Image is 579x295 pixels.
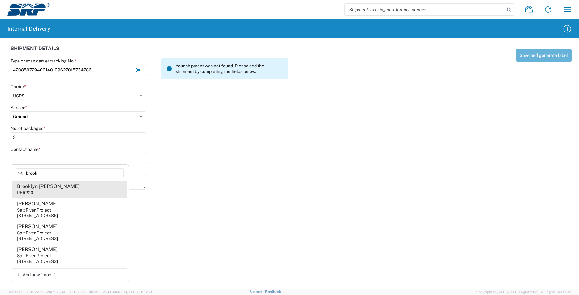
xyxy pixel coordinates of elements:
div: [PERSON_NAME] [17,246,58,253]
span: Your shipment was not found. Please add the shipment by completing the fields below. [176,63,283,74]
span: Copyright © [DATE]-[DATE] Agistix Inc., All Rights Reserved [476,289,572,295]
a: Support [250,290,265,293]
img: srp [7,3,50,16]
span: [DATE] 10:22:58 [60,290,85,294]
input: Shipment, tracking or reference number [345,4,505,15]
a: Feedback [265,290,281,293]
div: Salt River Project [17,207,51,213]
div: Brooklyn [PERSON_NAME] [17,183,79,190]
h2: Internal Delivery [7,25,50,32]
span: Add new "brook"... [23,272,59,277]
div: SHIPMENT DETAILS [11,46,288,58]
div: [STREET_ADDRESS] [17,213,58,218]
div: Salt River Project [17,230,51,236]
label: Carrier [11,84,26,89]
span: [DATE] 10:06:59 [127,290,152,294]
span: Client: 2025.19.0-1f462a1 [88,290,152,294]
label: Contact name [11,147,41,152]
div: PER200 [17,190,33,195]
div: [PERSON_NAME] [17,200,58,207]
label: Type or scan carrier tracking No. [11,58,76,64]
label: Service [11,105,27,110]
div: [PERSON_NAME] [17,223,58,230]
div: [STREET_ADDRESS] [17,236,58,241]
span: Server: 2025.19.0-b9208248b56 [7,290,85,294]
div: Salt River Project [17,253,51,259]
label: No. of packages [11,126,45,131]
div: [STREET_ADDRESS] [17,259,58,264]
